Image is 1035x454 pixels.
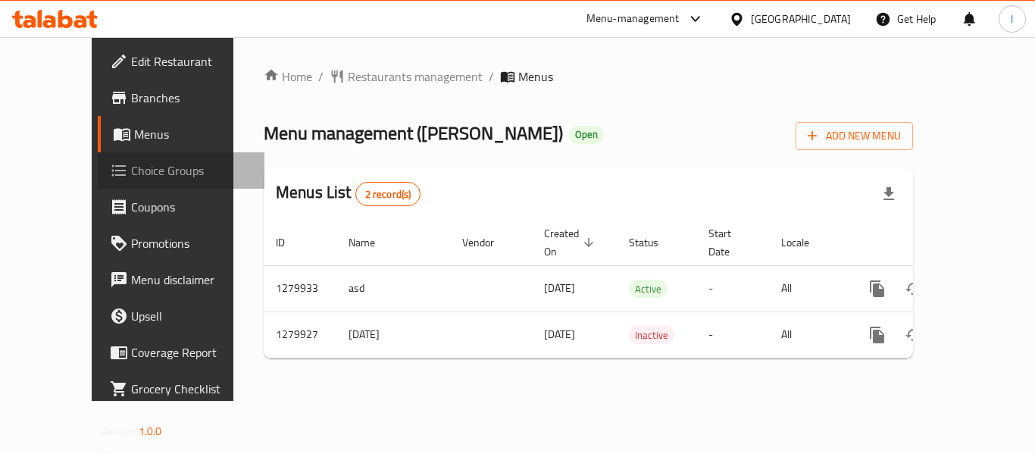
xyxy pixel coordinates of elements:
span: Grocery Checklist [131,380,252,398]
a: Home [264,67,312,86]
span: Menus [518,67,553,86]
a: Branches [98,80,264,116]
span: Version: [99,421,136,441]
li: / [318,67,324,86]
span: Upsell [131,307,252,325]
span: Promotions [131,234,252,252]
td: 1279933 [264,265,336,312]
span: [DATE] [544,278,575,298]
span: Add New Menu [808,127,901,146]
a: Menus [98,116,264,152]
a: Coupons [98,189,264,225]
span: Branches [131,89,252,107]
span: ID [276,233,305,252]
span: Created On [544,224,599,261]
button: Add New Menu [796,122,913,150]
span: Edit Restaurant [131,52,252,70]
div: Menu-management [586,10,680,28]
a: Grocery Checklist [98,371,264,407]
span: [DATE] [544,324,575,344]
button: more [859,317,896,353]
span: 2 record(s) [356,187,421,202]
span: 1.0.0 [139,421,162,441]
span: Coupons [131,198,252,216]
td: All [769,265,847,312]
h2: Menus List [276,181,421,206]
td: - [696,265,769,312]
a: Promotions [98,225,264,261]
div: [GEOGRAPHIC_DATA] [751,11,851,27]
span: Menus [134,125,252,143]
table: enhanced table [264,220,1017,359]
span: Restaurants management [348,67,483,86]
a: Menu disclaimer [98,261,264,298]
span: Active [629,280,668,298]
span: Name [349,233,395,252]
button: Change Status [896,271,932,307]
span: l [1011,11,1013,27]
td: [DATE] [336,312,450,358]
a: Edit Restaurant [98,43,264,80]
div: Total records count [355,182,421,206]
span: Menu management ( [PERSON_NAME] ) [264,116,563,150]
span: Status [629,233,678,252]
td: - [696,312,769,358]
td: asd [336,265,450,312]
td: 1279927 [264,312,336,358]
button: more [859,271,896,307]
span: Vendor [462,233,514,252]
a: Restaurants management [330,67,483,86]
span: Choice Groups [131,161,252,180]
td: All [769,312,847,358]
span: Menu disclaimer [131,271,252,289]
div: Inactive [629,326,674,344]
span: Open [569,128,604,141]
li: / [489,67,494,86]
th: Actions [847,220,1017,266]
button: Change Status [896,317,932,353]
a: Upsell [98,298,264,334]
nav: breadcrumb [264,67,913,86]
a: Coverage Report [98,334,264,371]
span: Inactive [629,327,674,344]
a: Choice Groups [98,152,264,189]
span: Start Date [708,224,751,261]
div: Open [569,126,604,144]
span: Locale [781,233,829,252]
span: Coverage Report [131,343,252,362]
div: Export file [871,176,907,212]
